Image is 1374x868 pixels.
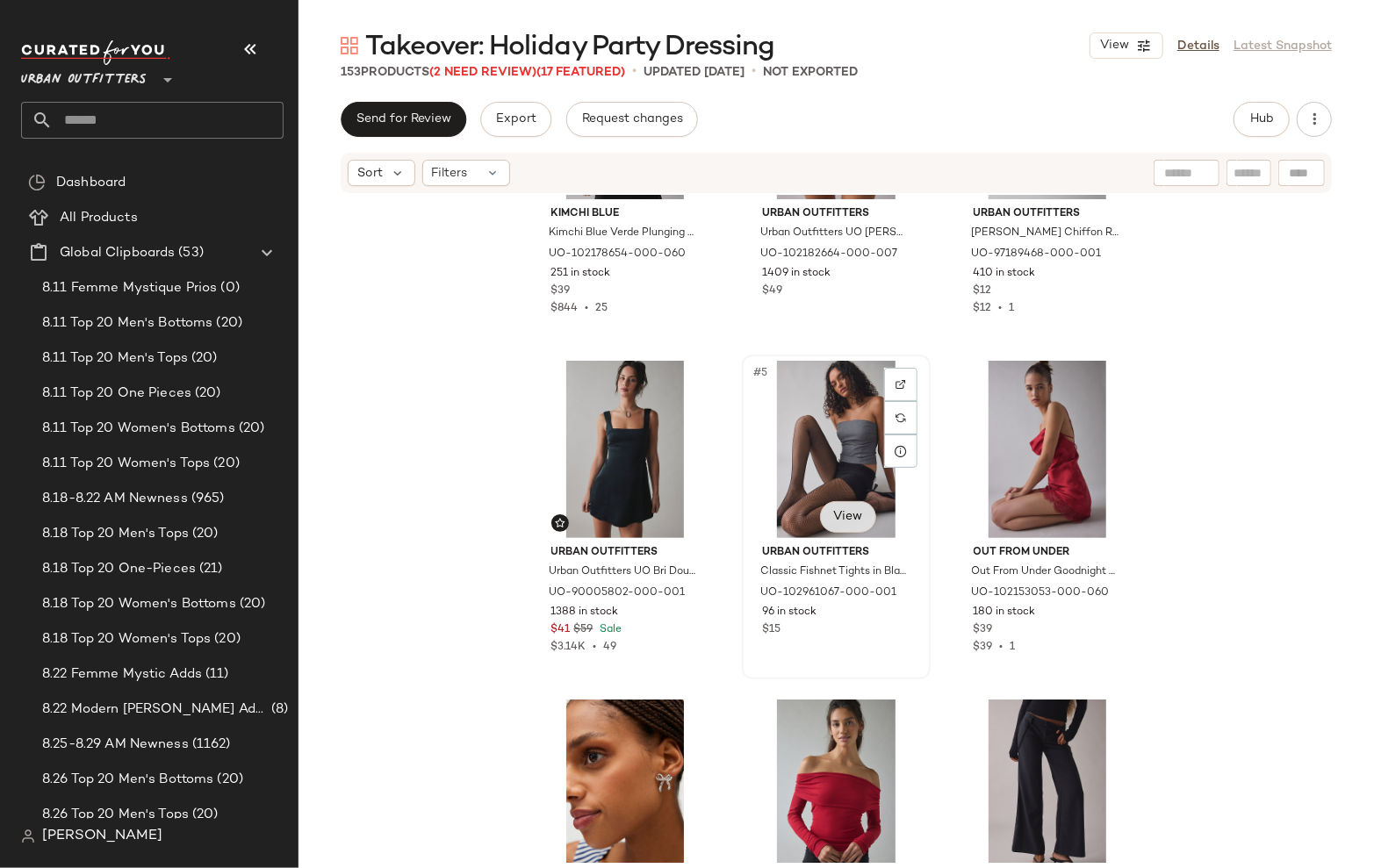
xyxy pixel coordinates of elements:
[551,642,586,653] span: $3.14K
[762,266,831,282] span: 1409 in stock
[762,545,910,561] span: Urban Outfitters
[357,164,383,183] span: Sort
[356,112,451,126] span: Send for Review
[268,699,288,720] span: (8)
[196,559,223,579] span: (21)
[972,247,1102,262] span: UO-97189468-000-001
[42,278,218,298] span: 8.11 Femme Mystique Prios
[537,361,714,538] img: 90005802_001_b
[762,622,781,638] span: $15
[972,226,1120,241] span: [PERSON_NAME] Chiffon Ribbon Hair Bow Hair Clip in Black, Women's at Urban Outfitters
[1177,37,1219,55] a: Details
[760,247,897,262] span: UO-102182664-000-007
[974,622,993,638] span: $39
[60,208,138,228] span: All Products
[188,348,218,369] span: (20)
[60,243,175,263] span: Global Clipboards
[341,66,361,79] span: 153
[972,585,1110,601] span: UO-102153053-000-060
[341,102,466,137] button: Send for Review
[480,102,551,137] button: Export
[214,770,244,790] span: (20)
[42,454,210,474] span: 8.11 Top 20 Women's Tops
[21,60,147,91] span: Urban Outfitters
[579,303,596,314] span: •
[1010,303,1015,314] span: 1
[752,364,771,382] span: #5
[974,283,992,299] span: $12
[42,559,196,579] span: 8.18 Top 20 One-Pieces
[896,379,906,390] img: svg%3e
[236,594,266,614] span: (20)
[632,61,637,82] span: •
[604,642,617,653] span: 49
[21,40,170,65] img: cfy_white_logo.C9jOOHJF.svg
[974,266,1036,282] span: 410 in stock
[1011,642,1016,653] span: 1
[42,735,189,755] span: 8.25-8.29 AM Newness
[974,545,1122,561] span: Out From Under
[992,303,1010,314] span: •
[235,419,265,439] span: (20)
[191,384,221,404] span: (20)
[202,664,229,685] span: (11)
[752,61,756,82] span: •
[42,594,236,614] span: 8.18 Top 20 Women's Bottoms
[42,770,214,790] span: 8.26 Top 20 Men's Bottoms
[974,605,1036,621] span: 180 in stock
[42,419,235,439] span: 8.11 Top 20 Women's Bottoms
[188,489,225,509] span: (965)
[760,585,896,601] span: UO-102961067-000-001
[365,30,774,65] span: Takeover: Holiday Party Dressing
[551,303,579,314] span: $844
[189,735,231,755] span: (1162)
[211,629,241,649] span: (20)
[762,605,816,621] span: 96 in stock
[993,642,1011,653] span: •
[972,564,1120,580] span: Out From Under Goodnight Kiss Lace Trim Cowl Neck Satin Slip in Red, Women's at Urban Outfitters
[42,313,213,334] span: 8.11 Top 20 Men's Bottoms
[748,361,924,538] img: 102961067_001_b
[213,313,243,334] span: (20)
[42,524,189,544] span: 8.18 Top 20 Men's Tops
[1099,39,1129,53] span: View
[760,564,909,580] span: Classic Fishnet Tights in Black, Women's at Urban Outfitters
[832,510,862,524] span: View
[762,206,910,222] span: Urban Outfitters
[42,805,189,825] span: 8.26 Top 20 Men's Tops
[1234,102,1290,137] button: Hub
[896,412,906,423] img: svg%3e
[42,826,162,847] span: [PERSON_NAME]
[551,605,619,621] span: 1388 in stock
[42,489,188,509] span: 8.18-8.22 AM Newness
[574,622,593,638] span: $59
[189,805,219,825] span: (20)
[551,283,571,299] span: $39
[596,303,608,314] span: 25
[566,102,698,137] button: Request changes
[760,226,909,241] span: Urban Outfitters UO [PERSON_NAME] Sequin Low Rise Mico Mini Skirt in Silver, Women's at Urban Out...
[550,226,698,241] span: Kimchi Blue Verde Plunging Lace Trim Bell Sleeve Top in Red, Women's at Urban Outfitters
[551,266,611,282] span: 251 in stock
[1249,112,1274,126] span: Hub
[597,624,622,635] span: Sale
[218,278,240,298] span: (0)
[210,454,240,474] span: (20)
[42,699,268,720] span: 8.22 Modern [PERSON_NAME] Adds
[551,545,700,561] span: Urban Outfitters
[42,348,188,369] span: 8.11 Top 20 Men's Tops
[28,174,46,191] img: svg%3e
[550,564,698,580] span: Urban Outfitters UO Bri Double Bow Satin Mini Dress in Black, Women's at Urban Outfitters
[21,829,35,843] img: svg%3e
[974,303,992,314] span: $12
[974,642,993,653] span: $39
[42,384,191,404] span: 8.11 Top 20 One Pieces
[536,66,625,79] span: (17 Featured)
[56,173,126,193] span: Dashboard
[581,112,683,126] span: Request changes
[429,66,536,79] span: (2 Need Review)
[644,63,745,82] p: updated [DATE]
[550,585,686,601] span: UO-90005802-000-001
[432,164,468,183] span: Filters
[551,622,571,638] span: $41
